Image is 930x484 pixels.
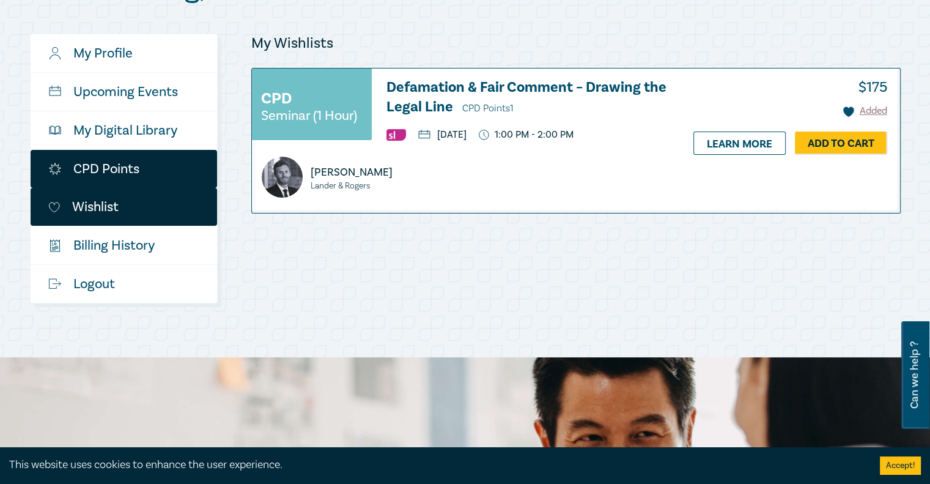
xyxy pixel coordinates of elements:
[843,104,887,118] button: Added
[386,78,668,118] h4: Defamation & Fair Comment – Drawing the Legal Line
[31,34,217,72] a: My Profile
[261,110,357,122] small: Seminar (1 Hour)
[909,329,920,422] span: Can we help ?
[31,188,217,226] a: Wishlist
[31,226,217,264] a: $Billing History
[30,445,319,477] h2: Stay informed.
[462,102,514,114] span: CPD Points 1
[31,111,217,149] a: My Digital Library
[880,456,921,475] button: Accept cookies
[386,129,406,141] img: Substantive Law
[31,265,217,303] a: Logout
[386,78,668,118] a: Defamation & Fair Comment – Drawing the Legal Line CPD Points1
[418,130,467,140] p: [DATE]
[51,242,54,247] tspan: $
[795,132,887,155] a: Add to Cart
[311,182,393,190] small: Lander & Rogers
[31,150,217,188] a: CPD Points
[849,78,887,98] h4: $ 175
[31,73,217,111] a: Upcoming Events
[311,165,393,181] p: [PERSON_NAME]
[261,87,292,110] h3: CPD
[262,157,303,198] img: https://s3.ap-southeast-2.amazonaws.com/leo-cussen-store-production-content/Contacts/Scott%20Trae...
[9,457,862,473] div: This website uses cookies to enhance the user experience.
[479,129,574,141] p: 1:00 PM - 2:00 PM
[251,34,901,53] h4: My Wishlists
[693,132,786,155] a: Learn more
